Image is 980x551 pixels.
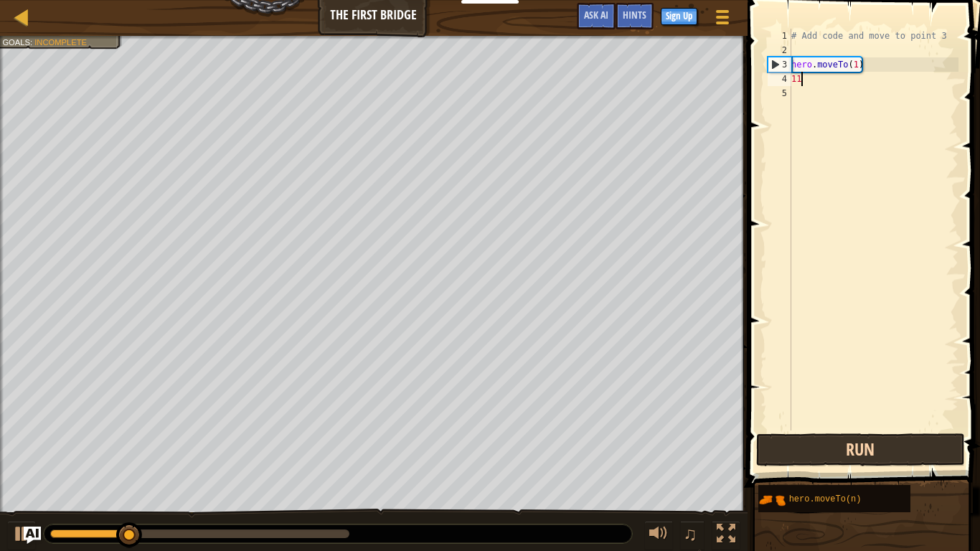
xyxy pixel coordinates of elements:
[768,29,791,43] div: 1
[712,521,740,550] button: Toggle fullscreen
[577,3,616,29] button: Ask AI
[705,3,740,37] button: Show game menu
[24,527,41,544] button: Ask AI
[789,494,862,504] span: hero.moveTo(n)
[584,8,608,22] span: Ask AI
[768,72,791,86] div: 4
[30,37,34,47] span: :
[768,43,791,57] div: 2
[623,8,646,22] span: Hints
[683,523,697,545] span: ♫
[758,486,786,514] img: portrait.png
[7,521,36,550] button: Ctrl + P: Play
[2,37,30,47] span: Goals
[34,37,87,47] span: Incomplete
[661,8,697,25] button: Sign Up
[680,521,705,550] button: ♫
[644,521,673,550] button: Adjust volume
[768,57,791,72] div: 3
[756,433,965,466] button: Run
[768,86,791,100] div: 5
